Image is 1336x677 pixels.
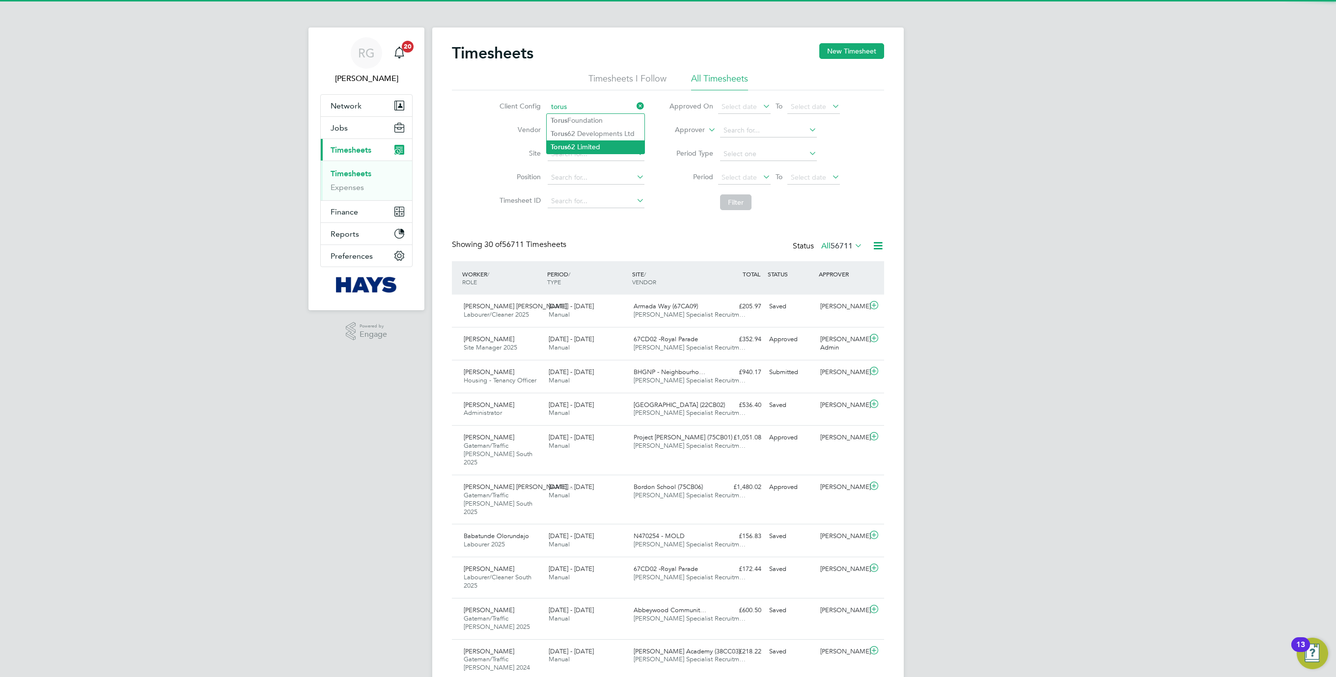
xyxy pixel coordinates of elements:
[765,430,816,446] div: Approved
[336,277,397,293] img: hays-logo-retina.png
[484,240,502,249] span: 30 of
[634,376,746,384] span: [PERSON_NAME] Specialist Recruitm…
[497,196,541,205] label: Timesheet ID
[484,240,566,249] span: 56711 Timesheets
[549,302,594,310] span: [DATE] - [DATE]
[346,322,388,341] a: Powered byEngage
[462,278,477,286] span: ROLE
[548,194,644,208] input: Search for...
[549,368,594,376] span: [DATE] - [DATE]
[714,644,765,660] div: £218.22
[551,143,567,151] b: Torus
[464,441,532,466] span: Gateman/Traffic [PERSON_NAME] South 2025
[632,278,656,286] span: VENDOR
[816,644,867,660] div: [PERSON_NAME]
[549,376,570,384] span: Manual
[360,330,387,339] span: Engage
[720,194,751,210] button: Filter
[547,278,561,286] span: TYPE
[773,100,785,112] span: To
[320,277,413,293] a: Go to home page
[816,561,867,577] div: [PERSON_NAME]
[765,265,816,283] div: STATUS
[308,27,424,310] nav: Main navigation
[634,532,685,540] span: N470254 - MOLD
[765,644,816,660] div: Saved
[464,655,530,672] span: Gateman/Traffic [PERSON_NAME] 2024
[331,169,371,178] a: Timesheets
[464,647,514,655] span: [PERSON_NAME]
[331,229,359,239] span: Reports
[791,102,826,111] span: Select date
[360,322,387,330] span: Powered by
[545,265,630,291] div: PERIOD
[487,270,489,278] span: /
[765,397,816,413] div: Saved
[464,408,502,417] span: Administrator
[634,441,746,450] span: [PERSON_NAME] Specialist Recruitm…
[331,123,348,133] span: Jobs
[464,483,573,491] span: [PERSON_NAME] [PERSON_NAME]…
[551,130,567,138] b: Torus
[464,401,514,409] span: [PERSON_NAME]
[588,73,667,90] li: Timesheets I Follow
[331,145,371,155] span: Timesheets
[634,647,740,655] span: [PERSON_NAME] Academy (38CC03)
[464,302,567,310] span: [PERSON_NAME] [PERSON_NAME]
[549,310,570,319] span: Manual
[791,173,826,182] span: Select date
[497,149,541,158] label: Site
[331,251,373,261] span: Preferences
[634,573,746,581] span: [PERSON_NAME] Specialist Recruitm…
[714,561,765,577] div: £172.44
[1296,645,1305,657] div: 13
[816,331,867,356] div: [PERSON_NAME] Admin
[464,614,530,631] span: Gateman/Traffic [PERSON_NAME] 2025
[549,655,570,663] span: Manual
[464,565,514,573] span: [PERSON_NAME]
[765,331,816,348] div: Approved
[714,298,765,315] div: £205.97
[634,408,746,417] span: [PERSON_NAME] Specialist Recruitm…
[320,37,413,84] a: RG[PERSON_NAME]
[497,125,541,134] label: Vendor
[464,433,514,441] span: [PERSON_NAME]
[634,343,746,352] span: [PERSON_NAME] Specialist Recruitm…
[549,335,594,343] span: [DATE] - [DATE]
[816,364,867,380] div: [PERSON_NAME]
[816,528,867,544] div: [PERSON_NAME]
[321,161,412,200] div: Timesheets
[634,655,746,663] span: [PERSON_NAME] Specialist Recruitm…
[634,433,732,441] span: Project [PERSON_NAME] (75CB01)
[691,73,748,90] li: All Timesheets
[634,310,746,319] span: [PERSON_NAME] Specialist Recruitm…
[634,368,705,376] span: BHGNP - Neighbourho…
[722,173,757,182] span: Select date
[464,573,531,590] span: Labourer/Cleaner South 2025
[816,397,867,413] div: [PERSON_NAME]
[497,102,541,110] label: Client Config
[634,491,746,499] span: [PERSON_NAME] Specialist Recruitm…
[549,433,594,441] span: [DATE] - [DATE]
[321,223,412,244] button: Reports
[634,401,725,409] span: [GEOGRAPHIC_DATA] (22CB02)
[765,298,816,315] div: Saved
[1297,638,1328,669] button: Open Resource Center, 13 new notifications
[464,532,529,540] span: Babatunde Olorundajo
[464,343,517,352] span: Site Manager 2025
[765,561,816,577] div: Saved
[765,364,816,380] div: Submitted
[819,43,884,59] button: New Timesheet
[773,170,785,183] span: To
[547,140,644,154] li: 62 Limited
[321,201,412,222] button: Finance
[821,241,863,251] label: All
[549,532,594,540] span: [DATE] - [DATE]
[460,265,545,291] div: WORKER
[321,95,412,116] button: Network
[547,127,644,140] li: 62 Developments Ltd
[816,602,867,619] div: [PERSON_NAME]
[720,124,817,137] input: Search for...
[816,479,867,495] div: [PERSON_NAME]
[549,614,570,623] span: Manual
